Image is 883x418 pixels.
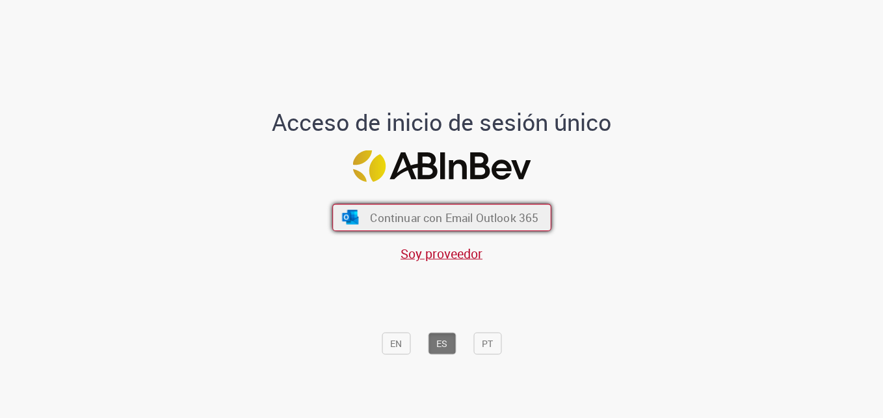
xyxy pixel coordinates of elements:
[428,333,456,355] button: ES
[352,150,531,182] img: Logo ABInBev
[473,333,501,355] button: PT
[332,204,551,231] button: ícone Azure/Microsoft 360 Continuar con Email Outlook 365
[341,210,360,225] img: ícone Azure/Microsoft 360
[370,210,538,225] span: Continuar con Email Outlook 365
[382,333,410,355] button: EN
[261,109,622,135] h1: Acceso de inicio de sesión único
[401,245,482,262] a: Soy proveedor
